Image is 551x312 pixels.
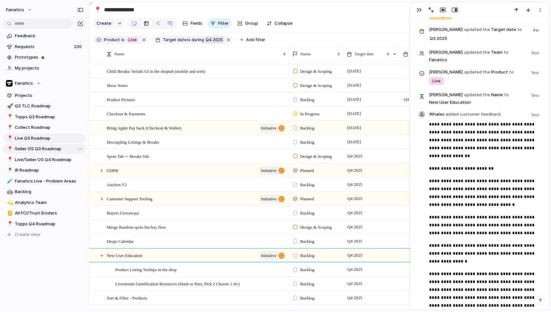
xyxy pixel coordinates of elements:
[259,195,286,203] button: initiative
[3,91,86,100] a: Projects
[107,195,152,202] span: Customer Support Tooling
[300,51,311,57] span: Status
[346,138,363,146] span: [DATE]
[504,92,509,98] span: to
[187,37,190,43] span: is
[300,139,314,146] span: Backlog
[3,198,86,208] a: 💫Analytics Team
[504,49,508,56] span: to
[204,36,224,43] button: Q4 2025
[15,146,83,152] span: Seller OS Q3 Roadmap
[3,176,86,186] div: 🧪Fanatics Live - Problem Areas
[3,133,86,143] a: 📍Live Q3 Roadmap
[190,37,204,43] span: during
[429,49,463,56] span: [PERSON_NAME]
[300,125,314,131] span: Backlog
[236,35,269,44] button: Add filter
[275,20,293,27] span: Collapse
[15,156,83,163] span: Live/Seller OS Q4 Roadmap
[464,92,490,98] span: updated the
[3,112,86,122] a: 📍Topps Q3 Roadmap
[300,153,332,160] span: Design & Scoping
[346,67,363,75] span: [DATE]
[446,111,501,117] span: added customer feedback
[432,78,441,84] span: Live
[7,145,12,153] div: 📍
[107,209,139,216] span: Buyers Giveaways
[104,37,120,43] span: Product
[6,178,13,184] button: 🧪
[346,294,364,302] span: Q4 2025
[94,5,101,14] div: 📍
[3,101,86,111] a: 🚀Q3 TLC Roadmap
[3,165,86,175] div: 📍IR Roadmap
[3,42,86,52] a: Requests100
[15,80,33,87] span: Fanatics
[15,54,83,61] span: Prototypes
[300,82,332,89] span: Design & Scoping
[6,135,13,142] button: 📍
[531,68,540,76] span: 1mo
[92,5,103,15] button: 📍
[15,33,83,39] span: Feedback
[15,178,83,184] span: Fanatics Live - Problem Areas
[300,182,314,188] span: Backlog
[15,92,83,99] span: Projects
[346,209,364,217] span: Q4 2025
[300,281,314,287] span: Backlog
[346,237,364,245] span: Q4 2025
[7,167,12,174] div: 📍
[429,92,463,98] span: [PERSON_NAME]
[7,220,12,228] div: 📍
[7,188,12,196] div: 🤖
[6,124,13,131] button: 📍
[346,124,363,132] span: [DATE]
[3,230,86,240] button: Create view
[531,112,540,118] span: 1mo
[346,251,364,259] span: Q4 2025
[15,135,83,142] span: Live Q3 Roadmap
[429,26,529,43] span: Target date
[6,210,13,216] button: 📒
[346,96,363,103] span: [DATE]
[259,124,286,132] button: initiative
[7,177,12,185] div: 🧪
[3,187,86,197] a: 🤖Backlog
[163,37,187,43] span: Target date
[218,20,229,27] span: Filter
[300,97,314,103] span: Backlog
[7,156,12,163] div: 📍
[15,199,83,206] span: Analytics Team
[107,138,159,146] span: Decoupling Listings & Breaks
[7,113,12,121] div: 📍
[6,199,13,206] button: 💫
[261,166,276,175] span: initiative
[346,181,364,188] span: Q4 2025
[15,43,72,50] span: Requests
[107,124,181,131] span: Bring Apple Pay back (Checkout & Wallet)
[346,81,363,89] span: [DATE]
[7,124,12,131] div: 📍
[6,156,13,163] button: 📍
[93,18,115,29] button: Create
[261,251,276,260] span: initiative
[15,103,83,109] span: Q3 TLC Roadmap
[346,223,364,231] span: Q4 2025
[114,51,125,57] span: Name
[464,49,490,56] span: updated the
[107,110,145,117] span: Checkout & Payments
[180,18,205,29] button: Fields
[15,167,83,174] span: IR Roadmap
[300,224,332,231] span: Design & Scoping
[245,20,258,27] span: Group
[15,188,83,195] span: Backlog
[3,78,86,88] button: Fanatics
[429,111,501,118] span: Whales
[429,69,463,75] span: [PERSON_NAME]
[107,166,118,174] span: GDPR
[264,18,295,29] button: Collapse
